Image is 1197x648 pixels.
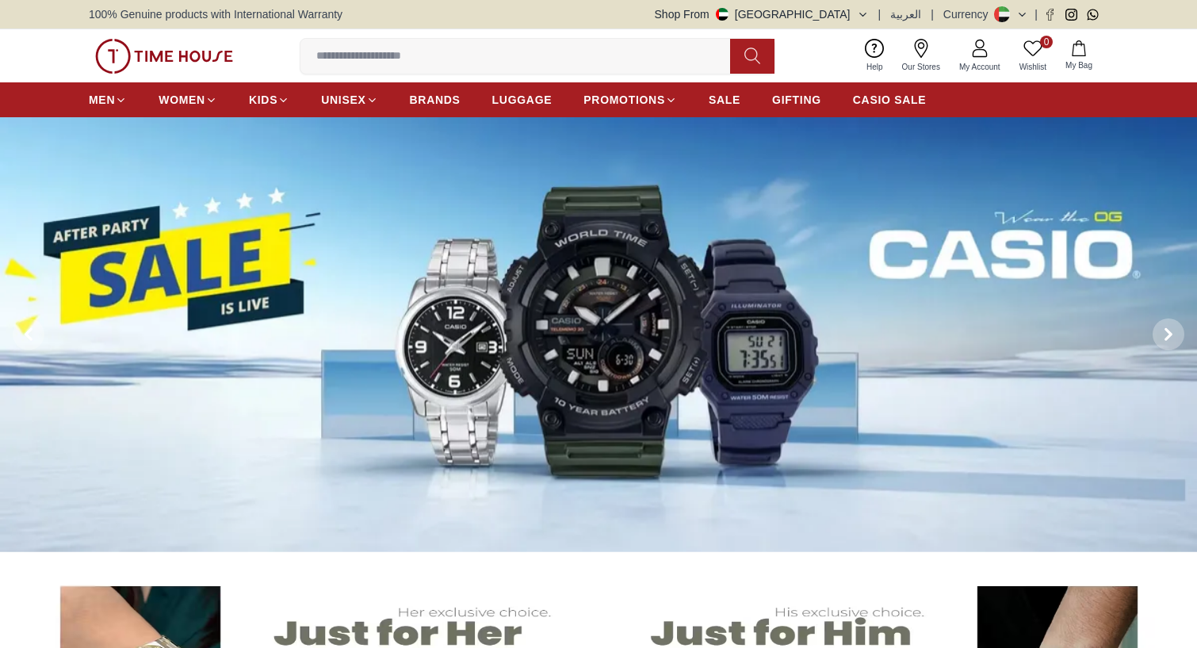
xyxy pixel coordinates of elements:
button: Shop From[GEOGRAPHIC_DATA] [655,6,869,22]
span: MEN [89,92,115,108]
a: Facebook [1044,9,1056,21]
span: | [1034,6,1038,22]
a: UNISEX [321,86,377,114]
span: | [878,6,881,22]
span: Our Stores [896,61,947,73]
span: 0 [1040,36,1053,48]
span: My Bag [1059,59,1099,71]
a: MEN [89,86,127,114]
a: Whatsapp [1087,9,1099,21]
span: Help [860,61,889,73]
a: BRANDS [410,86,461,114]
span: 100% Genuine products with International Warranty [89,6,342,22]
img: United Arab Emirates [716,8,729,21]
span: UNISEX [321,92,365,108]
button: العربية [890,6,921,22]
a: Help [857,36,893,76]
a: 0Wishlist [1010,36,1056,76]
a: PROMOTIONS [583,86,677,114]
a: LUGGAGE [492,86,553,114]
span: My Account [953,61,1007,73]
span: | [931,6,934,22]
a: Instagram [1065,9,1077,21]
span: PROMOTIONS [583,92,665,108]
button: My Bag [1056,37,1102,74]
span: BRANDS [410,92,461,108]
div: Currency [943,6,995,22]
span: WOMEN [159,92,205,108]
span: SALE [709,92,740,108]
a: GIFTING [772,86,821,114]
a: KIDS [249,86,289,114]
a: SALE [709,86,740,114]
a: CASIO SALE [853,86,927,114]
img: ... [95,39,233,74]
span: Wishlist [1013,61,1053,73]
span: LUGGAGE [492,92,553,108]
span: CASIO SALE [853,92,927,108]
a: Our Stores [893,36,950,76]
a: WOMEN [159,86,217,114]
span: KIDS [249,92,277,108]
span: GIFTING [772,92,821,108]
